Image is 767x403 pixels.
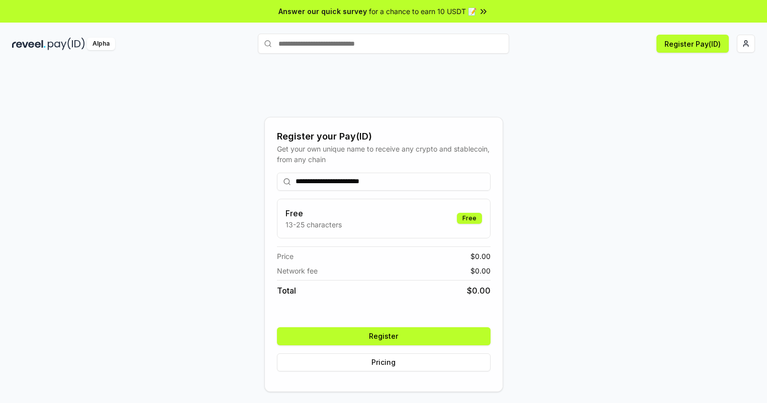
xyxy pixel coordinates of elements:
[470,251,491,261] span: $ 0.00
[12,38,46,50] img: reveel_dark
[277,129,491,144] div: Register your Pay(ID)
[277,265,318,276] span: Network fee
[278,6,367,17] span: Answer our quick survey
[48,38,85,50] img: pay_id
[277,285,296,297] span: Total
[656,35,729,53] button: Register Pay(ID)
[470,265,491,276] span: $ 0.00
[277,144,491,165] div: Get your own unique name to receive any crypto and stablecoin, from any chain
[277,353,491,371] button: Pricing
[277,251,294,261] span: Price
[467,285,491,297] span: $ 0.00
[285,207,342,219] h3: Free
[457,213,482,224] div: Free
[87,38,115,50] div: Alpha
[285,219,342,230] p: 13-25 characters
[277,327,491,345] button: Register
[369,6,476,17] span: for a chance to earn 10 USDT 📝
